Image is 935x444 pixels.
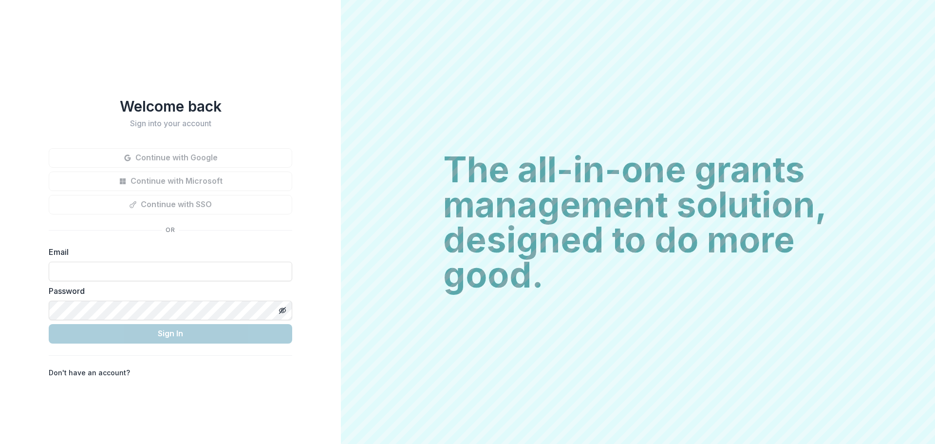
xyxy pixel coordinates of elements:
[49,97,292,115] h1: Welcome back
[49,172,292,191] button: Continue with Microsoft
[275,303,290,318] button: Toggle password visibility
[49,324,292,344] button: Sign In
[49,148,292,168] button: Continue with Google
[49,246,286,258] label: Email
[49,367,130,378] p: Don't have an account?
[49,285,286,297] label: Password
[49,119,292,128] h2: Sign into your account
[49,195,292,214] button: Continue with SSO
